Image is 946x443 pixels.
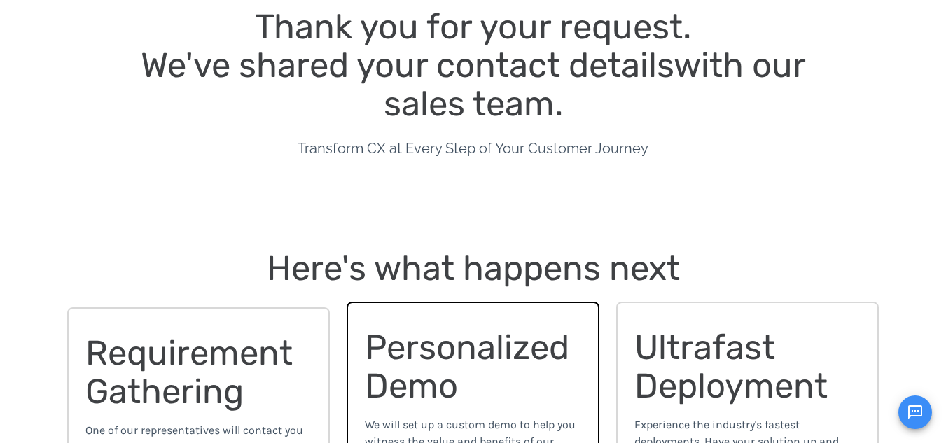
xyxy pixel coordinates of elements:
[85,332,301,412] span: Requirement Gathering
[384,45,814,124] span: with our sales team.
[634,327,828,406] span: Ultrafast Deployment
[898,395,932,429] button: Open chat
[267,248,680,288] span: Here's what happens next
[298,140,648,157] span: Transform CX at Every Step of Your Customer Journey
[255,6,691,47] span: Thank you for your request.
[365,327,578,406] span: Personalized Demo
[141,45,674,85] span: We've shared your contact details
